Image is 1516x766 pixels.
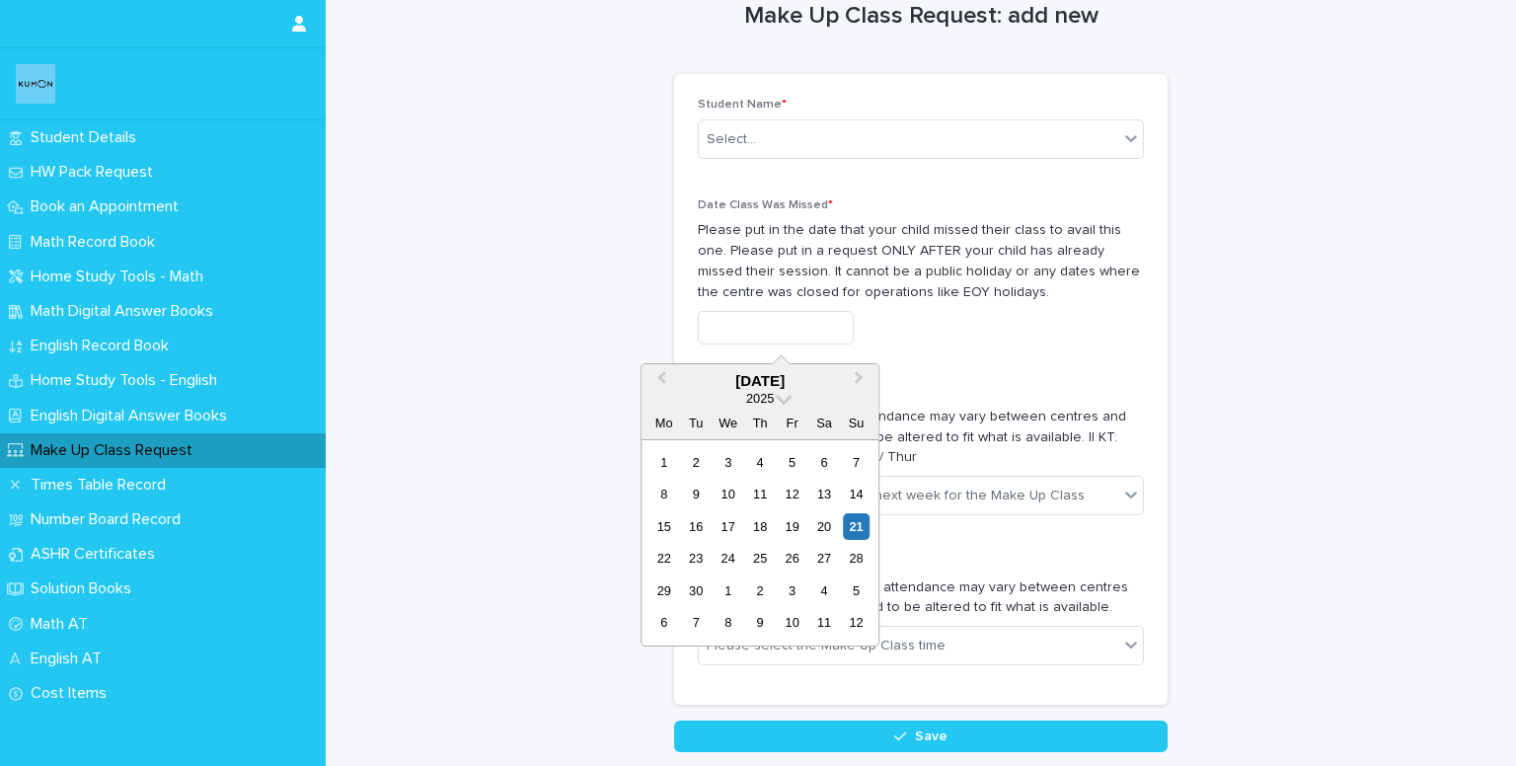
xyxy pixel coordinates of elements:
button: Previous Month [644,366,675,398]
div: Choose Saturday, 27 September 2025 [811,545,838,572]
div: Choose Saturday, 6 September 2025 [811,449,838,476]
div: Choose Thursday, 2 October 2025 [747,577,774,604]
span: Date Class Was Missed [698,199,833,211]
p: HW Pack Request [23,163,169,182]
p: Home Study Tools - Math [23,268,219,286]
div: Choose Monday, 22 September 2025 [650,545,677,572]
div: Choose Tuesday, 16 September 2025 [683,513,710,540]
div: Choose Sunday, 12 October 2025 [843,609,870,636]
p: Please put in the date that your child missed their class to avail this one. Please put in a requ... [698,220,1144,302]
p: Number Board Record [23,510,196,529]
div: Choose Saturday, 11 October 2025 [811,609,838,636]
div: Choose Friday, 3 October 2025 [779,577,805,604]
span: 2025 [746,391,774,406]
div: Choose Monday, 29 September 2025 [650,577,677,604]
div: Choose Tuesday, 30 September 2025 [683,577,710,604]
p: Math Record Book [23,233,171,252]
img: o6XkwfS7S2qhyeB9lxyF [16,64,55,104]
div: Choose Wednesday, 3 September 2025 [715,449,741,476]
span: Save [915,729,947,743]
div: Choose Wednesday, 24 September 2025 [715,545,741,572]
div: Choose Thursday, 9 October 2025 [747,609,774,636]
h1: Make Up Class Request: add new [674,2,1168,31]
div: Mo [650,410,677,436]
p: Note: Timeslots available for attendance may vary between centres and your selection may need to ... [698,577,1144,619]
div: Choose Saturday, 13 September 2025 [811,481,838,507]
div: Choose Monday, 6 October 2025 [650,609,677,636]
div: Choose Friday, 19 September 2025 [779,513,805,540]
div: Choose Sunday, 7 September 2025 [843,449,870,476]
div: Choose Friday, 12 September 2025 [779,481,805,507]
div: Choose Wednesday, 17 September 2025 [715,513,741,540]
div: Choose Thursday, 18 September 2025 [747,513,774,540]
div: Tu [683,410,710,436]
div: month 2025-09 [648,446,872,639]
div: Choose Tuesday, 7 October 2025 [683,609,710,636]
div: Choose Friday, 10 October 2025 [779,609,805,636]
p: English AT [23,650,117,668]
div: Choose Monday, 8 September 2025 [650,481,677,507]
p: Note: Days available for attendance may vary between centres and your selection may need to be al... [698,407,1144,468]
div: Choose Sunday, 21 September 2025 [843,513,870,540]
p: Make Up Class Request [23,441,208,460]
p: Home Study Tools - English [23,371,233,390]
div: Choose Monday, 15 September 2025 [650,513,677,540]
div: Choose Sunday, 28 September 2025 [843,545,870,572]
div: Choose Friday, 5 September 2025 [779,449,805,476]
div: Choose Saturday, 20 September 2025 [811,513,838,540]
div: Fr [779,410,805,436]
p: English Digital Answer Books [23,407,243,425]
div: Choose Tuesday, 23 September 2025 [683,545,710,572]
div: We [715,410,741,436]
p: Cost Items [23,684,122,703]
div: Select... [707,129,756,150]
div: Th [747,410,774,436]
div: [DATE] [642,372,878,390]
div: Choose Wednesday, 1 October 2025 [715,577,741,604]
div: Choose Thursday, 25 September 2025 [747,545,774,572]
p: Solution Books [23,579,147,598]
div: Choose Saturday, 4 October 2025 [811,577,838,604]
div: Please select a day within next week for the Make Up Class [707,486,1085,506]
button: Save [674,721,1168,752]
div: Choose Tuesday, 9 September 2025 [683,481,710,507]
div: Choose Sunday, 14 September 2025 [843,481,870,507]
p: Math Digital Answer Books [23,302,229,321]
span: Student Name [698,99,787,111]
div: Su [843,410,870,436]
div: Choose Wednesday, 10 September 2025 [715,481,741,507]
p: Times Table Record [23,476,182,495]
p: Book an Appointment [23,197,194,216]
div: Sa [811,410,838,436]
div: Choose Tuesday, 2 September 2025 [683,449,710,476]
div: Choose Thursday, 4 September 2025 [747,449,774,476]
p: Math AT [23,615,104,634]
button: Next Month [845,366,876,398]
div: Choose Monday, 1 September 2025 [650,449,677,476]
p: ASHR Certificates [23,545,171,564]
div: Choose Friday, 26 September 2025 [779,545,805,572]
div: Choose Thursday, 11 September 2025 [747,481,774,507]
div: Choose Wednesday, 8 October 2025 [715,609,741,636]
div: Choose Sunday, 5 October 2025 [843,577,870,604]
p: Student Details [23,128,152,147]
p: English Record Book [23,337,185,355]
